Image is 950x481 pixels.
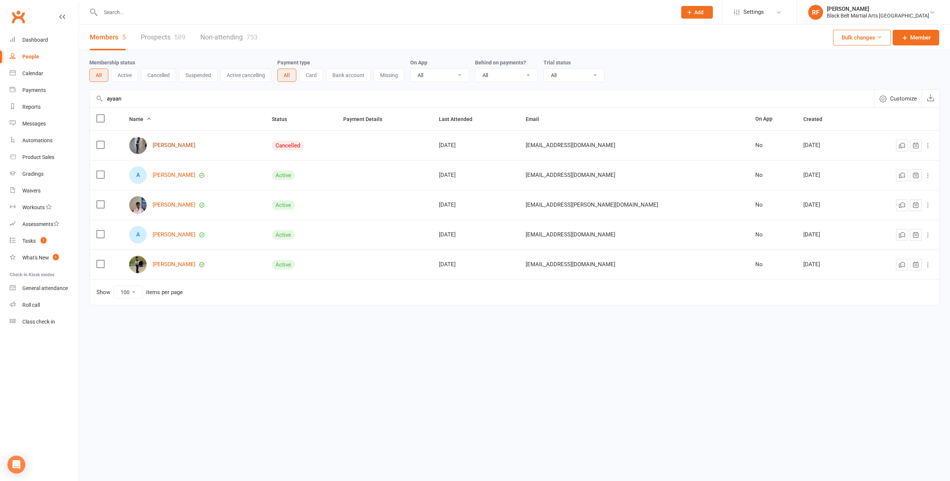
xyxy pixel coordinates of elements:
[96,286,183,299] div: Show
[749,108,797,130] th: On App
[439,142,512,149] div: [DATE]
[10,32,79,48] a: Dashboard
[439,116,481,122] span: Last Attended
[10,149,79,166] a: Product Sales
[272,116,295,122] span: Status
[694,9,704,15] span: Add
[10,182,79,199] a: Waivers
[98,7,672,17] input: Search...
[272,200,295,210] div: Active
[439,115,481,124] button: Last Attended
[22,188,41,194] div: Waivers
[129,256,147,273] img: Avyaan
[10,249,79,266] a: What's New1
[890,94,917,103] span: Customize
[129,116,152,122] span: Name
[277,69,296,82] button: All
[153,261,195,268] a: [PERSON_NAME]
[827,6,929,12] div: [PERSON_NAME]
[22,154,54,160] div: Product Sales
[526,198,658,212] span: [EMAIL_ADDRESS][PERSON_NAME][DOMAIN_NAME]
[22,302,40,308] div: Roll call
[22,319,55,325] div: Class check-in
[22,204,45,210] div: Workouts
[129,115,152,124] button: Name
[803,172,854,178] div: [DATE]
[10,82,79,99] a: Payments
[833,30,891,45] button: Bulk changes
[526,115,547,124] button: Email
[475,60,526,66] label: Behind on payments?
[910,33,931,42] span: Member
[220,69,271,82] button: Active cancelling
[755,202,790,208] div: No
[22,238,36,244] div: Tasks
[153,232,195,238] a: [PERSON_NAME]
[246,33,258,41] div: 753
[141,69,176,82] button: Cancelled
[10,199,79,216] a: Workouts
[272,230,295,240] div: Active
[22,104,41,110] div: Reports
[526,227,615,242] span: [EMAIL_ADDRESS][DOMAIN_NAME]
[803,116,831,122] span: Created
[439,232,512,238] div: [DATE]
[755,172,790,178] div: No
[146,289,183,296] div: items per page
[10,65,79,82] a: Calendar
[22,221,59,227] div: Assessments
[755,142,790,149] div: No
[153,172,195,178] a: [PERSON_NAME]
[22,54,39,60] div: People
[10,313,79,330] a: Class kiosk mode
[10,280,79,297] a: General attendance kiosk mode
[90,25,126,50] a: Members5
[41,237,47,243] span: 1
[10,233,79,249] a: Tasks 1
[874,90,922,108] button: Customize
[374,69,404,82] button: Missing
[22,37,48,43] div: Dashboard
[439,202,512,208] div: [DATE]
[439,261,512,268] div: [DATE]
[526,168,615,182] span: [EMAIL_ADDRESS][DOMAIN_NAME]
[755,232,790,238] div: No
[827,12,929,19] div: Black Belt Martial Arts [GEOGRAPHIC_DATA]
[803,202,854,208] div: [DATE]
[129,166,147,184] div: Ayaan
[10,48,79,65] a: People
[10,132,79,149] a: Automations
[755,261,790,268] div: No
[179,69,217,82] button: Suspended
[22,87,46,93] div: Payments
[439,172,512,178] div: [DATE]
[803,232,854,238] div: [DATE]
[22,137,52,143] div: Automations
[53,254,59,260] span: 1
[7,456,25,474] div: Open Intercom Messenger
[893,30,939,45] a: Member
[22,121,46,127] div: Messages
[681,6,713,19] button: Add
[141,25,185,50] a: Prospects589
[22,285,68,291] div: General attendance
[200,25,258,50] a: Non-attending753
[89,60,135,66] label: Membership status
[89,69,108,82] button: All
[272,260,295,270] div: Active
[272,115,295,124] button: Status
[9,7,28,26] a: Clubworx
[10,99,79,115] a: Reports
[803,261,854,268] div: [DATE]
[803,115,831,124] button: Created
[153,142,195,149] a: [PERSON_NAME]
[326,69,371,82] button: Bank account
[299,69,323,82] button: Card
[22,70,43,76] div: Calendar
[129,137,147,154] img: Ayaan
[526,116,547,122] span: Email
[10,216,79,233] a: Assessments
[743,4,764,20] span: Settings
[343,116,390,122] span: Payment Details
[272,141,304,150] div: Cancelled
